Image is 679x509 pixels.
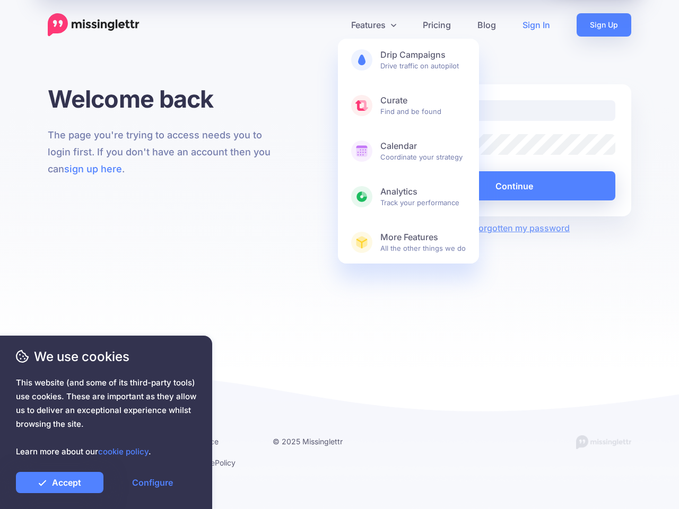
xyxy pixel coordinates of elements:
[16,472,103,493] a: Accept
[273,435,369,448] li: © 2025 Missinglettr
[338,221,479,264] a: More FeaturesAll the other things we do
[380,186,466,197] b: Analytics
[410,13,464,37] a: Pricing
[380,49,466,71] span: Drive traffic on autopilot
[338,39,479,264] div: Features
[48,127,282,178] p: The page you're trying to access needs you to login first. If you don't have an account then you ...
[380,95,466,116] span: Find and be found
[338,175,479,218] a: AnalyticsTrack your performance
[109,472,196,493] a: Configure
[380,141,466,162] span: Coordinate your strategy
[64,163,122,174] a: sign up here
[380,186,466,207] span: Track your performance
[16,347,196,366] span: We use cookies
[577,13,631,37] a: Sign Up
[380,232,466,253] span: All the other things we do
[413,171,615,200] button: Continue
[509,13,563,37] a: Sign In
[380,141,466,152] b: Calendar
[459,223,570,233] a: I've forgotten my password
[380,49,466,60] b: Drip Campaigns
[338,130,479,172] a: CalendarCoordinate your strategy
[16,376,196,459] span: This website (and some of its third-party tools) use cookies. These are important as they allow u...
[48,84,282,113] h1: Welcome back
[98,446,149,457] a: cookie policy
[380,232,466,243] b: More Features
[464,13,509,37] a: Blog
[338,13,410,37] a: Features
[380,95,466,106] b: Curate
[338,39,479,81] a: Drip CampaignsDrive traffic on autopilot
[338,84,479,127] a: CurateFind and be found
